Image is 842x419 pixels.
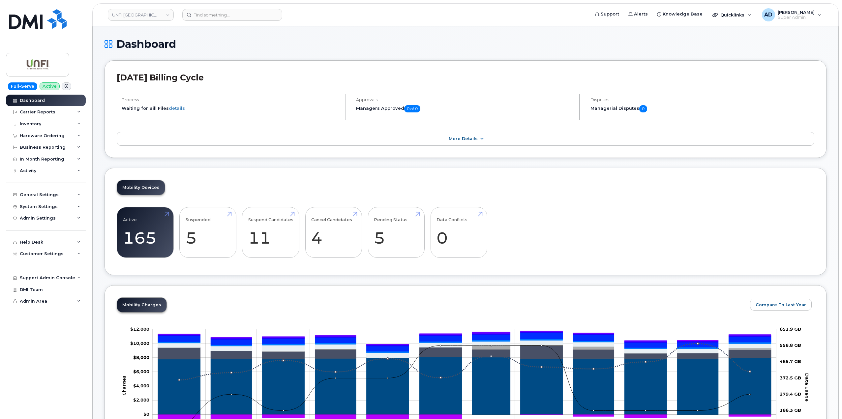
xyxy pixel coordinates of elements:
[158,346,771,359] g: Roaming
[356,105,574,112] h5: Managers Approved
[590,105,814,112] h5: Managerial Disputes
[123,211,167,254] a: Active 165
[121,375,127,396] tspan: Charges
[404,105,420,112] span: 0 of 0
[133,355,149,360] tspan: $8,000
[133,369,149,374] g: $0
[356,97,574,102] h4: Approvals
[122,97,339,102] h4: Process
[780,359,801,364] tspan: 465.7 GB
[780,375,801,380] tspan: 372.5 GB
[169,105,185,111] a: details
[780,391,801,397] tspan: 279.4 GB
[186,211,230,254] a: Suspended 5
[590,97,814,102] h4: Disputes
[804,373,810,401] tspan: Data Usage
[449,136,478,141] span: More Details
[117,73,814,82] h2: [DATE] Billing Cycle
[780,326,801,332] tspan: 651.9 GB
[105,38,827,50] h1: Dashboard
[130,326,149,332] tspan: $12,000
[750,299,812,311] button: Compare To Last Year
[122,105,339,111] li: Waiting for Bill Files
[133,397,149,403] g: $0
[780,407,801,413] tspan: 186.3 GB
[130,341,149,346] g: $0
[311,211,356,254] a: Cancel Candidates 4
[130,326,149,332] g: $0
[248,211,293,254] a: Suspend Candidates 11
[639,105,647,112] span: 0
[133,397,149,403] tspan: $2,000
[133,383,149,388] g: $0
[133,369,149,374] tspan: $6,000
[143,411,149,417] tspan: $0
[780,343,801,348] tspan: 558.8 GB
[117,180,165,195] a: Mobility Devices
[374,211,418,254] a: Pending Status 5
[756,302,806,308] span: Compare To Last Year
[158,333,771,351] g: HST
[130,341,149,346] tspan: $10,000
[436,211,481,254] a: Data Conflicts 0
[133,383,149,388] tspan: $4,000
[133,355,149,360] g: $0
[158,357,771,415] g: Rate Plan
[117,298,166,312] a: Mobility Charges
